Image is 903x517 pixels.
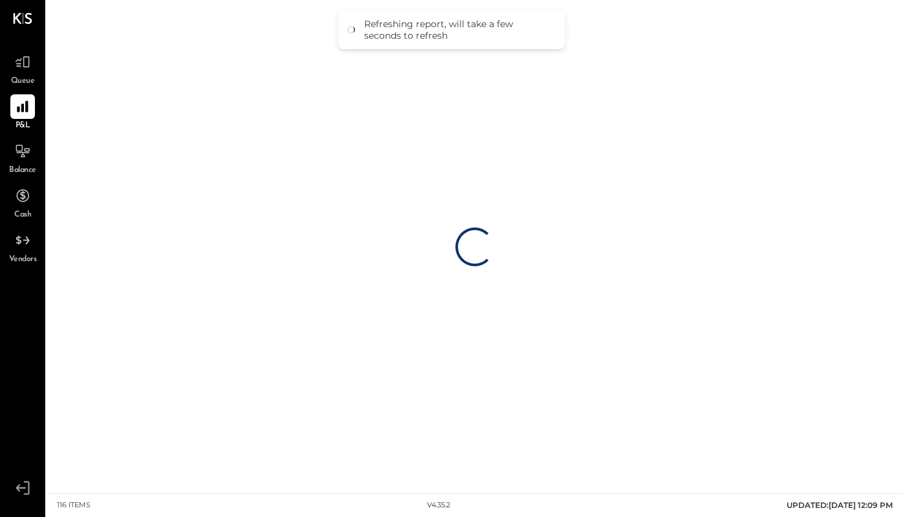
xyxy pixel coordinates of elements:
div: Refreshing report, will take a few seconds to refresh [364,18,552,41]
span: Cash [14,209,31,221]
div: 116 items [57,500,91,511]
span: P&L [16,120,30,132]
div: v 4.35.2 [427,500,450,511]
span: UPDATED: [DATE] 12:09 PM [787,500,893,510]
span: Balance [9,165,36,176]
a: Balance [1,139,45,176]
a: Vendors [1,228,45,266]
span: Vendors [9,254,37,266]
a: P&L [1,94,45,132]
a: Cash [1,184,45,221]
a: Queue [1,50,45,87]
span: Queue [11,76,35,87]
